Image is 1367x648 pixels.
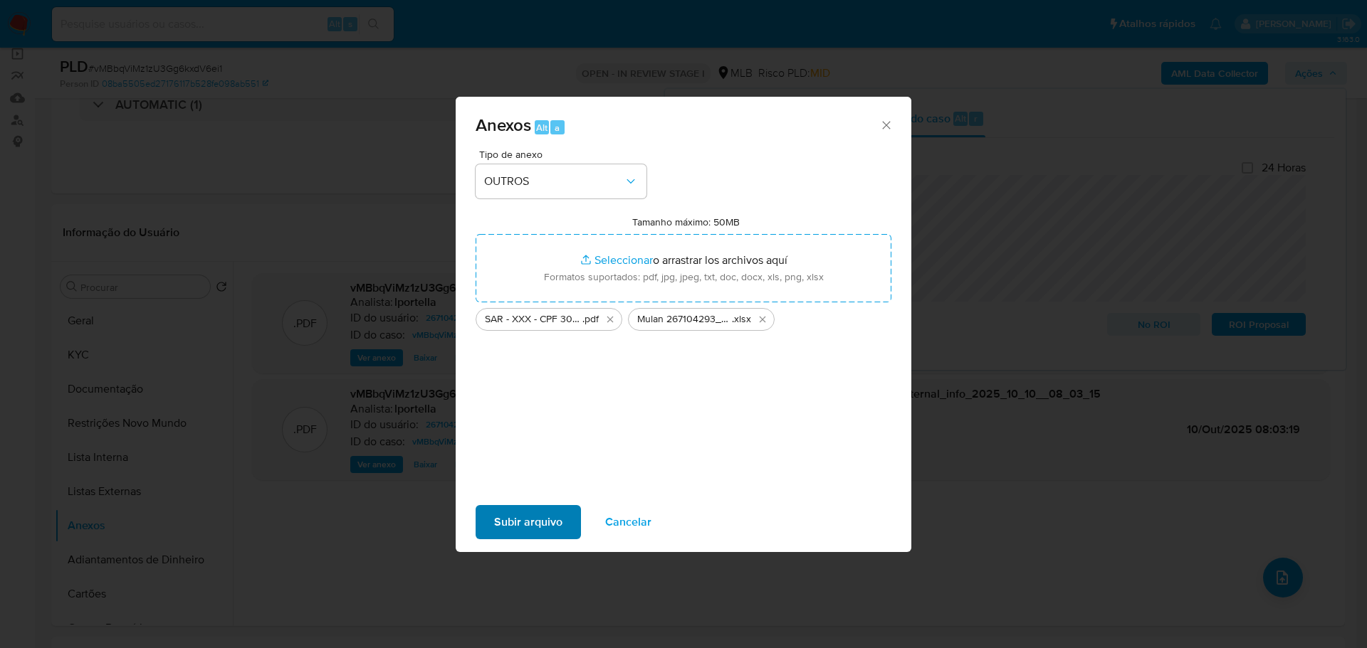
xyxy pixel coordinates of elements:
[754,311,771,328] button: Eliminar Mulan 267104293_2025_10_09_15_57_28.xlsx
[632,216,740,228] label: Tamanho máximo: 50MB
[879,118,892,131] button: Cerrar
[476,164,646,198] button: OUTROS
[555,121,560,134] span: a
[602,311,619,328] button: Eliminar SAR - XXX - CPF 30951713825 - MARCELO VACITE.pdf
[494,506,562,538] span: Subir arquivo
[485,312,582,326] span: SAR - XXX - CPF 30951713825 - [PERSON_NAME]
[637,312,732,326] span: Mulan 267104293_2025_10_09_15_57_28
[476,505,581,539] button: Subir arquivo
[582,312,599,326] span: .pdf
[484,174,624,188] span: OUTROS
[476,112,531,137] span: Anexos
[605,506,651,538] span: Cancelar
[476,302,891,331] ul: Archivos seleccionados
[536,121,548,134] span: Alt
[479,149,650,159] span: Tipo de anexo
[732,312,751,326] span: .xlsx
[587,505,670,539] button: Cancelar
